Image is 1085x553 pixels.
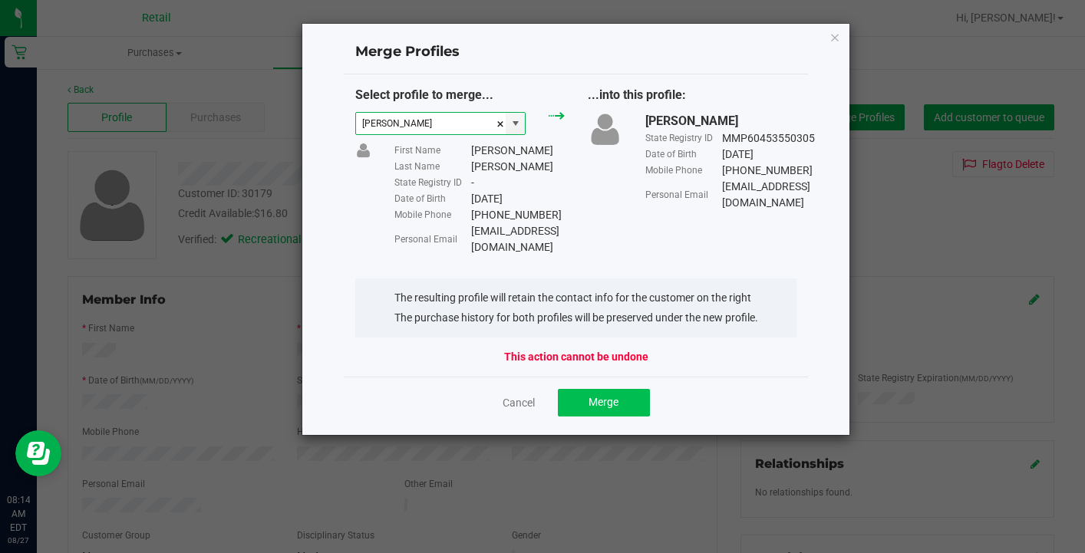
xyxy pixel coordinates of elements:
[355,143,371,158] img: user-icon.png
[503,395,535,410] a: Cancel
[394,160,471,173] div: Last Name
[645,188,722,202] div: Personal Email
[722,130,815,146] div: MMP60453550305
[558,389,650,416] button: Merge
[645,131,722,145] div: State Registry ID
[645,163,722,177] div: Mobile Phone
[394,290,758,306] li: The resulting profile will retain the contact info for the customer on the right
[355,42,796,62] h4: Merge Profiles
[829,28,840,46] button: Close
[589,396,618,408] span: Merge
[588,112,623,146] img: user-icon.png
[356,113,506,134] input: Type customer name to search
[722,179,810,211] div: [EMAIL_ADDRESS][DOMAIN_NAME]
[588,87,686,102] span: ...into this profile:
[471,175,474,191] div: -
[471,143,553,159] div: [PERSON_NAME]
[504,349,648,365] strong: This action cannot be undone
[645,147,722,161] div: Date of Birth
[471,207,562,223] div: [PHONE_NUMBER]
[496,113,505,136] span: clear
[549,112,564,120] img: green_arrow.svg
[355,87,493,102] span: Select profile to merge...
[394,176,471,189] div: State Registry ID
[471,223,565,255] div: [EMAIL_ADDRESS][DOMAIN_NAME]
[394,192,471,206] div: Date of Birth
[471,159,553,175] div: [PERSON_NAME]
[394,310,758,326] li: The purchase history for both profiles will be preserved under the new profile.
[394,208,471,222] div: Mobile Phone
[394,232,471,246] div: Personal Email
[645,112,738,130] div: [PERSON_NAME]
[722,146,754,163] div: [DATE]
[722,163,813,179] div: [PHONE_NUMBER]
[15,430,61,476] iframe: Resource center
[394,143,471,157] div: First Name
[471,191,503,207] div: [DATE]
